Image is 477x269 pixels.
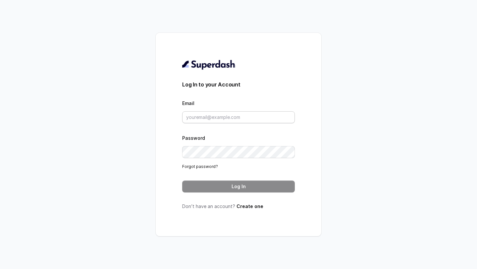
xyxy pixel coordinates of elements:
label: Password [182,135,205,141]
p: Don’t have an account? [182,203,295,210]
img: light.svg [182,59,236,70]
a: Create one [237,203,263,209]
a: Forgot password? [182,164,218,169]
h3: Log In to your Account [182,81,295,88]
button: Log In [182,181,295,192]
label: Email [182,100,194,106]
input: youremail@example.com [182,111,295,123]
